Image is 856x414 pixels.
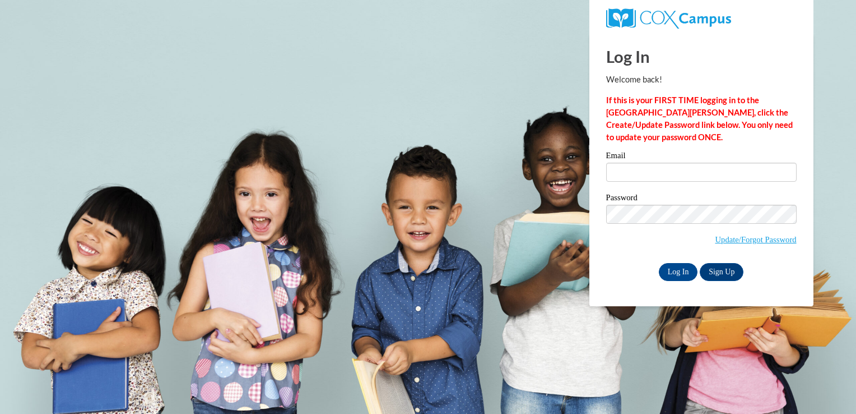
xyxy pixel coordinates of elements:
h1: Log In [606,45,797,68]
a: Update/Forgot Password [715,235,797,244]
a: Sign Up [700,263,743,281]
p: Welcome back! [606,73,797,86]
a: COX Campus [606,13,731,22]
label: Email [606,151,797,163]
img: COX Campus [606,8,731,29]
input: Log In [659,263,698,281]
label: Password [606,194,797,205]
strong: If this is your FIRST TIME logging in to the [GEOGRAPHIC_DATA][PERSON_NAME], click the Create/Upd... [606,95,793,142]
